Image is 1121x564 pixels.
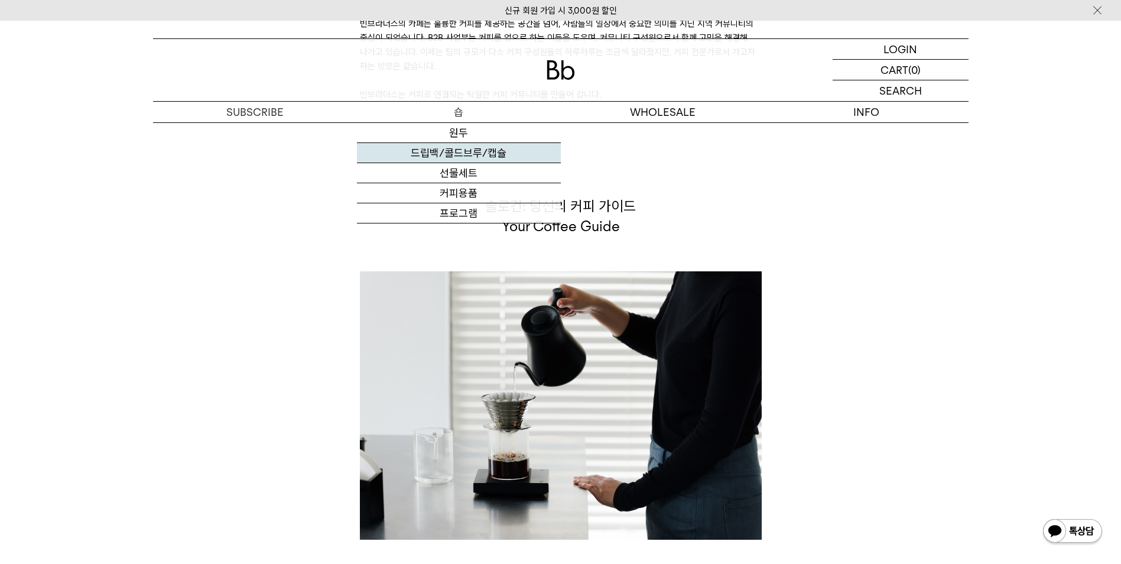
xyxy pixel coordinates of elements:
a: 커피용품 [357,183,561,203]
p: SEARCH [879,80,922,101]
p: 슬로건: 당신의 커피 가이드 Your Coffee Guide [360,196,762,236]
a: 숍 [357,102,561,122]
a: 드립백/콜드브루/캡슐 [357,143,561,163]
a: 신규 회원 가입 시 3,000원 할인 [505,5,617,16]
p: (0) [908,60,921,80]
p: LOGIN [883,39,917,59]
a: 프로그램 [357,203,561,223]
p: INFO [765,102,969,122]
a: SUBSCRIBE [153,102,357,122]
a: CART (0) [833,60,969,80]
a: 선물세트 [357,163,561,183]
p: CART [880,60,908,80]
p: WHOLESALE [561,102,765,122]
a: LOGIN [833,39,969,60]
a: 원두 [357,123,561,143]
img: 카카오톡 채널 1:1 채팅 버튼 [1042,518,1103,546]
img: 로고 [547,60,575,80]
